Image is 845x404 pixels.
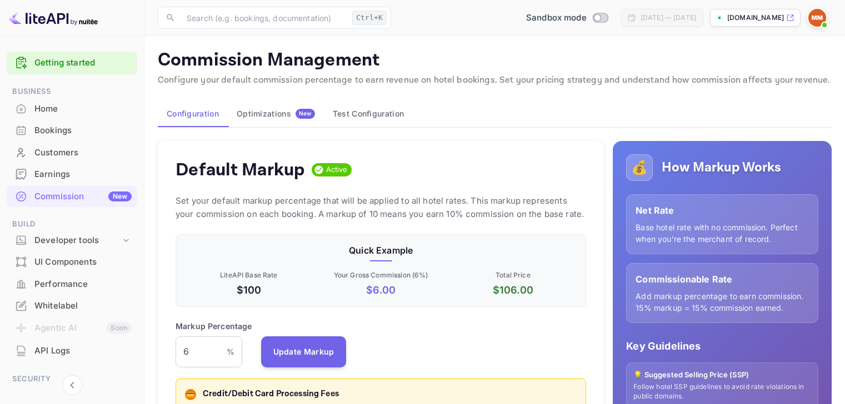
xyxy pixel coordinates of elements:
[158,49,832,72] p: Commission Management
[237,109,315,119] div: Optimizations
[185,282,313,297] p: $100
[7,98,137,120] div: Home
[203,388,577,401] p: Credit/Debit Card Processing Fees
[636,272,809,286] p: Commissionable Rate
[7,142,137,164] div: Customers
[7,251,137,272] a: UI Components
[158,100,228,127] button: Configuration
[34,147,132,159] div: Customers
[176,159,305,181] h4: Default Markup
[34,124,132,137] div: Bookings
[317,270,445,280] p: Your Gross Commission ( 6 %)
[324,100,413,127] button: Test Configuration
[176,194,586,221] p: Set your default markup percentage that will be applied to all hotel rates. This markup represent...
[7,164,137,184] a: Earnings
[317,282,445,297] p: $ 6.00
[296,110,315,117] span: New
[7,98,137,119] a: Home
[7,274,137,295] div: Performance
[7,120,137,142] div: Bookings
[7,231,137,250] div: Developer tools
[9,9,98,27] img: LiteAPI logo
[7,373,137,385] span: Security
[34,234,121,247] div: Developer tools
[7,274,137,294] a: Performance
[261,336,347,367] button: Update Markup
[34,300,132,312] div: Whitelabel
[7,295,137,317] div: Whitelabel
[185,270,313,280] p: LiteAPI Base Rate
[34,103,132,115] div: Home
[7,340,137,362] div: API Logs
[34,390,132,402] div: Team management
[7,186,137,208] div: CommissionNew
[7,164,137,185] div: Earnings
[180,7,348,29] input: Search (e.g. bookings, documentation)
[34,345,132,357] div: API Logs
[176,336,227,367] input: 0
[7,85,137,98] span: Business
[633,370,811,381] p: 💡 Suggested Selling Price (SSP)
[633,382,811,401] p: Follow hotel SSP guidelines to avoid rate violations in public domains.
[7,142,137,163] a: Customers
[7,251,137,273] div: UI Components
[7,295,137,316] a: Whitelabel
[322,164,352,175] span: Active
[176,320,252,332] p: Markup Percentage
[662,159,781,176] h5: How Markup Works
[158,74,832,87] p: Configure your default commission percentage to earn revenue on hotel bookings. Set your pricing ...
[7,340,137,361] a: API Logs
[636,204,809,217] p: Net Rate
[7,186,137,206] a: CommissionNew
[34,278,132,291] div: Performance
[186,390,194,400] p: 💳
[62,375,82,395] button: Collapse navigation
[449,282,577,297] p: $ 106.00
[185,244,577,257] p: Quick Example
[727,13,784,23] p: [DOMAIN_NAME]
[108,191,132,201] div: New
[641,13,696,23] div: [DATE] — [DATE]
[34,190,132,203] div: Commission
[449,270,577,280] p: Total Price
[626,339,818,353] p: Key Guidelines
[808,9,826,27] img: my me
[631,158,648,178] p: 💰
[352,11,387,25] div: Ctrl+K
[34,168,132,181] div: Earnings
[34,57,132,69] a: Getting started
[636,290,809,314] p: Add markup percentage to earn commission. 15% markup = 15% commission earned.
[7,218,137,230] span: Build
[7,120,137,140] a: Bookings
[34,256,132,269] div: UI Components
[227,346,234,357] p: %
[7,52,137,74] div: Getting started
[636,221,809,245] p: Base hotel rate with no commission. Perfect when you're the merchant of record.
[526,12,587,24] span: Sandbox mode
[522,12,612,24] div: Switch to Production mode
